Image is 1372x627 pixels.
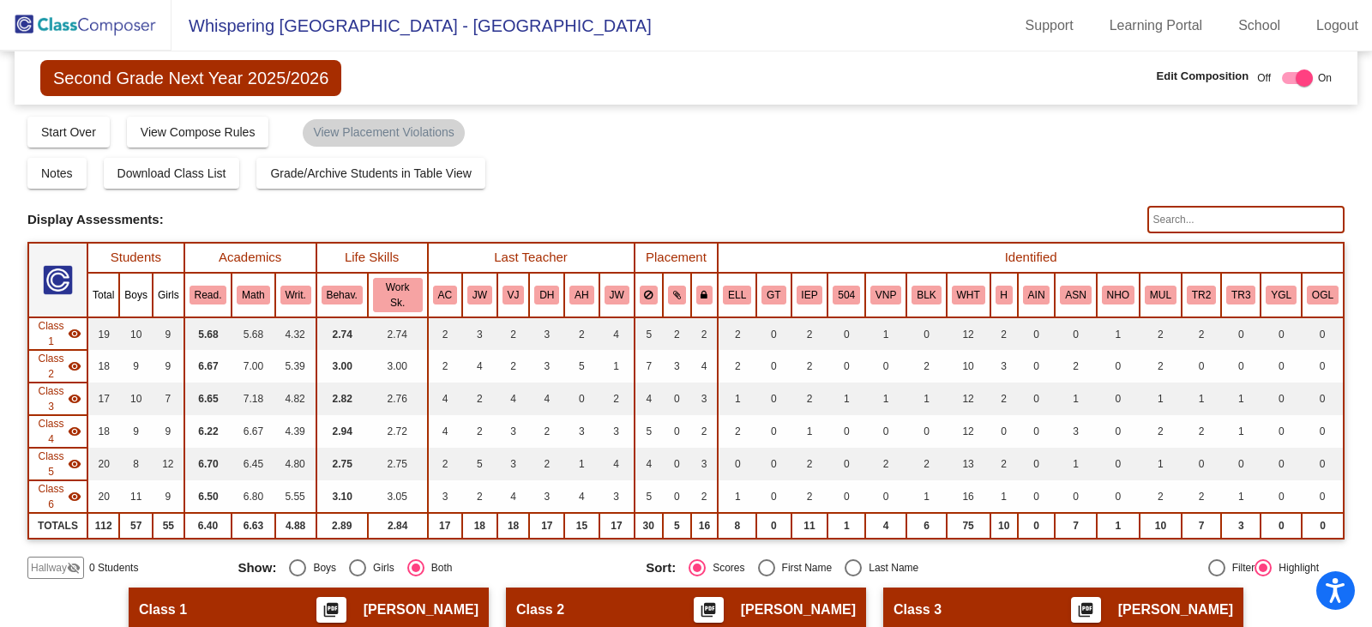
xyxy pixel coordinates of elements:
[28,350,87,383] td: Jennifer Blasko - No Class Name
[497,273,530,317] th: Verma Jaya
[1097,415,1140,448] td: 0
[599,350,635,383] td: 1
[428,448,462,480] td: 2
[119,273,153,317] th: Boys
[865,383,906,415] td: 1
[663,415,691,448] td: 0
[275,448,316,480] td: 4.80
[68,425,81,438] mat-icon: visibility
[87,243,184,273] th: Students
[1140,383,1182,415] td: 1
[28,448,87,480] td: Alicia Jonson Graham - No Class Name
[462,273,497,317] th: John Warpenburg
[1302,350,1344,383] td: 0
[316,597,346,623] button: Print Students Details
[912,286,941,304] button: BLK
[316,480,368,513] td: 3.10
[117,166,226,180] span: Download Class List
[663,383,691,415] td: 0
[723,286,751,304] button: ELL
[303,119,464,147] mat-chip: View Placement Violations
[153,415,184,448] td: 9
[990,448,1018,480] td: 2
[605,286,629,304] button: JW
[428,415,462,448] td: 4
[373,278,423,312] button: Work Sk.
[1221,383,1261,415] td: 1
[599,273,635,317] th: Jessica Wunder
[952,286,985,304] button: WHT
[564,317,599,350] td: 2
[1182,350,1221,383] td: 0
[1055,383,1096,415] td: 1
[756,448,791,480] td: 0
[34,318,68,349] span: Class 1
[756,415,791,448] td: 0
[827,415,865,448] td: 0
[153,448,184,480] td: 12
[68,392,81,406] mat-icon: visibility
[41,166,73,180] span: Notes
[368,415,428,448] td: 2.72
[1266,286,1297,304] button: YGL
[270,166,472,180] span: Grade/Archive Students in Table View
[947,273,990,317] th: White
[1261,448,1302,480] td: 0
[1302,448,1344,480] td: 0
[1055,273,1096,317] th: Asian
[529,350,564,383] td: 3
[698,601,719,625] mat-icon: picture_as_pdf
[1226,286,1255,304] button: TR3
[316,448,368,480] td: 2.75
[497,350,530,383] td: 2
[827,448,865,480] td: 0
[635,383,664,415] td: 4
[906,448,946,480] td: 2
[756,480,791,513] td: 0
[433,286,457,304] button: AC
[791,383,828,415] td: 2
[1140,273,1182,317] th: Multiracial
[87,350,119,383] td: 18
[232,383,274,415] td: 7.18
[28,317,87,350] td: Christopher Nowik - No Class Name
[27,117,110,148] button: Start Over
[564,383,599,415] td: 0
[635,480,664,513] td: 5
[502,286,525,304] button: VJ
[184,480,232,513] td: 6.50
[1055,350,1096,383] td: 2
[1221,273,1261,317] th: Tier 3
[184,415,232,448] td: 6.22
[1097,273,1140,317] th: Native Hawaiian/Pacific Islander
[1012,12,1087,39] a: Support
[1018,480,1056,513] td: 0
[1055,448,1096,480] td: 1
[1140,448,1182,480] td: 1
[119,317,153,350] td: 10
[497,415,530,448] td: 3
[529,415,564,448] td: 2
[119,480,153,513] td: 11
[569,286,593,304] button: AH
[529,273,564,317] th: Deborah Hartman
[865,448,906,480] td: 2
[635,415,664,448] td: 5
[529,480,564,513] td: 3
[28,480,87,513] td: Lauren Killinger - No Class Name
[34,383,68,414] span: Class 3
[1182,415,1221,448] td: 2
[791,480,828,513] td: 2
[534,286,559,304] button: DH
[321,601,341,625] mat-icon: picture_as_pdf
[275,415,316,448] td: 4.39
[663,273,691,317] th: Keep with students
[718,317,756,350] td: 2
[68,457,81,471] mat-icon: visibility
[694,597,724,623] button: Print Students Details
[184,317,232,350] td: 5.68
[635,350,664,383] td: 7
[68,327,81,341] mat-icon: visibility
[316,383,368,415] td: 2.82
[87,448,119,480] td: 20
